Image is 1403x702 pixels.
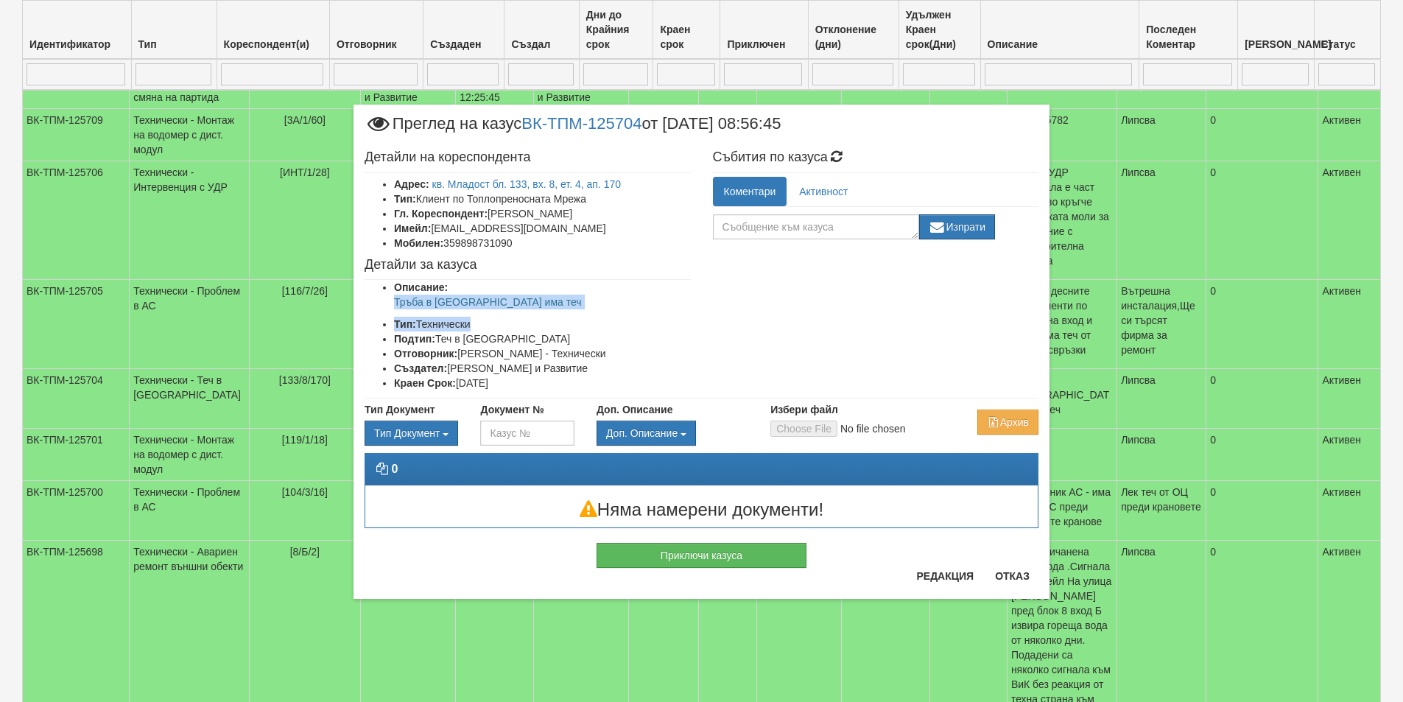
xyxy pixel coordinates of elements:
[606,427,678,439] span: Доп. Описание
[365,150,691,165] h4: Детайли на кореспондента
[480,402,544,417] label: Документ №
[394,237,443,249] b: Мобилен:
[597,543,806,568] button: Приключи казуса
[365,421,458,446] button: Тип Документ
[597,421,696,446] button: Доп. Описание
[394,331,691,346] li: Теч в [GEOGRAPHIC_DATA]
[977,410,1038,435] button: Архив
[394,348,457,359] b: Отговорник:
[394,318,416,330] b: Тип:
[394,333,435,345] b: Подтип:
[788,177,859,206] a: Активност
[394,346,691,361] li: [PERSON_NAME] - Технически
[521,113,641,132] a: ВК-ТПМ-125704
[770,402,838,417] label: Избери файл
[480,421,574,446] input: Казус №
[394,376,691,390] li: [DATE]
[374,427,440,439] span: Тип Документ
[394,361,691,376] li: [PERSON_NAME] и Развитие
[365,421,458,446] div: Двоен клик, за изчистване на избраната стойност.
[713,150,1039,165] h4: Събития по казуса
[394,178,429,190] b: Адрес:
[394,192,691,206] li: Клиент по Топлопреносната Мрежа
[394,362,447,374] b: Създател:
[394,221,691,236] li: [EMAIL_ADDRESS][DOMAIN_NAME]
[597,402,672,417] label: Доп. Описание
[713,177,787,206] a: Коментари
[986,564,1038,588] button: Отказ
[919,214,996,239] button: Изпрати
[907,564,982,588] button: Редакция
[394,281,448,293] b: Описание:
[394,317,691,331] li: Технически
[365,116,781,143] span: Преглед на казус от [DATE] 08:56:45
[394,208,488,220] b: Гл. Кореспондент:
[365,258,691,273] h4: Детайли за казуса
[394,193,416,205] b: Тип:
[597,421,748,446] div: Двоен клик, за изчистване на избраната стойност.
[394,222,431,234] b: Имейл:
[391,463,398,475] strong: 0
[365,500,1038,519] h3: Няма намерени документи!
[365,402,435,417] label: Тип Документ
[394,377,456,389] b: Краен Срок:
[432,178,622,190] a: кв. Младост бл. 133, вх. 8, ет. 4, ап. 170
[394,236,691,250] li: 359898731090
[394,206,691,221] li: [PERSON_NAME]
[394,295,691,309] p: Тръба в [GEOGRAPHIC_DATA] има теч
